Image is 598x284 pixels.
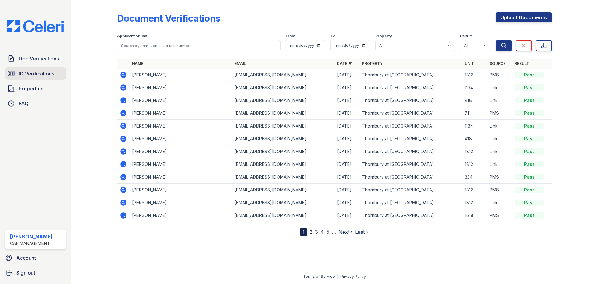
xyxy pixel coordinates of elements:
[340,274,366,279] a: Privacy Policy
[359,196,462,209] td: Thornbury at [GEOGRAPHIC_DATA]
[335,184,359,196] td: [DATE]
[487,81,512,94] td: Link
[130,196,232,209] td: [PERSON_NAME]
[303,274,335,279] a: Terms of Service
[232,209,335,222] td: [EMAIL_ADDRESS][DOMAIN_NAME]
[490,61,505,66] a: Source
[130,209,232,222] td: [PERSON_NAME]
[465,61,474,66] a: Unit
[117,40,281,51] input: Search by name, email, or unit number
[462,107,487,120] td: 711
[10,233,53,240] div: [PERSON_NAME]
[232,107,335,120] td: [EMAIL_ADDRESS][DOMAIN_NAME]
[359,120,462,132] td: Thornbury at [GEOGRAPHIC_DATA]
[359,158,462,171] td: Thornbury at [GEOGRAPHIC_DATA]
[462,196,487,209] td: 1812
[462,145,487,158] td: 1812
[232,171,335,184] td: [EMAIL_ADDRESS][DOMAIN_NAME]
[515,84,544,91] div: Pass
[16,254,36,262] span: Account
[487,107,512,120] td: PMS
[515,187,544,193] div: Pass
[117,34,147,39] label: Applicant or unit
[515,123,544,129] div: Pass
[487,120,512,132] td: Link
[487,158,512,171] td: Link
[16,269,35,277] span: Sign out
[335,171,359,184] td: [DATE]
[326,229,329,235] a: 5
[359,209,462,222] td: Thornbury at [GEOGRAPHIC_DATA]
[300,228,307,236] div: 1
[375,34,392,39] label: Property
[487,184,512,196] td: PMS
[117,12,220,24] div: Document Verifications
[487,94,512,107] td: Link
[337,274,338,279] div: |
[515,200,544,206] div: Pass
[232,69,335,81] td: [EMAIL_ADDRESS][DOMAIN_NAME]
[232,158,335,171] td: [EMAIL_ADDRESS][DOMAIN_NAME]
[359,171,462,184] td: Thornbury at [GEOGRAPHIC_DATA]
[232,145,335,158] td: [EMAIL_ADDRESS][DOMAIN_NAME]
[359,81,462,94] td: Thornbury at [GEOGRAPHIC_DATA]
[232,132,335,145] td: [EMAIL_ADDRESS][DOMAIN_NAME]
[232,196,335,209] td: [EMAIL_ADDRESS][DOMAIN_NAME]
[515,161,544,167] div: Pass
[487,69,512,81] td: PMS
[232,184,335,196] td: [EMAIL_ADDRESS][DOMAIN_NAME]
[335,158,359,171] td: [DATE]
[335,209,359,222] td: [DATE]
[462,69,487,81] td: 1812
[235,61,246,66] a: Email
[19,70,54,77] span: ID Verifications
[337,61,352,66] a: Date ▼
[462,158,487,171] td: 1812
[515,136,544,142] div: Pass
[286,34,295,39] label: From
[515,97,544,103] div: Pass
[335,81,359,94] td: [DATE]
[335,107,359,120] td: [DATE]
[462,184,487,196] td: 1812
[335,120,359,132] td: [DATE]
[462,132,487,145] td: 418
[232,94,335,107] td: [EMAIL_ADDRESS][DOMAIN_NAME]
[5,67,66,80] a: ID Verifications
[359,69,462,81] td: Thornbury at [GEOGRAPHIC_DATA]
[460,34,472,39] label: Result
[515,110,544,116] div: Pass
[232,120,335,132] td: [EMAIL_ADDRESS][DOMAIN_NAME]
[19,100,29,107] span: FAQ
[335,94,359,107] td: [DATE]
[10,240,53,247] div: CAF Management
[462,209,487,222] td: 1618
[487,132,512,145] td: Link
[359,132,462,145] td: Thornbury at [GEOGRAPHIC_DATA]
[355,229,369,235] a: Last »
[487,209,512,222] td: PMS
[330,34,335,39] label: To
[320,229,324,235] a: 4
[335,145,359,158] td: [DATE]
[515,72,544,78] div: Pass
[130,171,232,184] td: [PERSON_NAME]
[2,267,69,279] a: Sign out
[462,94,487,107] td: 418
[130,132,232,145] td: [PERSON_NAME]
[339,229,353,235] a: Next ›
[515,174,544,180] div: Pass
[5,82,66,95] a: Properties
[130,120,232,132] td: [PERSON_NAME]
[359,145,462,158] td: Thornbury at [GEOGRAPHIC_DATA]
[335,196,359,209] td: [DATE]
[315,229,318,235] a: 3
[2,20,69,32] img: CE_Logo_Blue-a8612792a0a2168367f1c8372b55b34899dd931a85d93a1a3d3e32e68fde9ad4.png
[487,145,512,158] td: Link
[19,85,43,92] span: Properties
[130,158,232,171] td: [PERSON_NAME]
[335,132,359,145] td: [DATE]
[310,229,312,235] a: 2
[359,107,462,120] td: Thornbury at [GEOGRAPHIC_DATA]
